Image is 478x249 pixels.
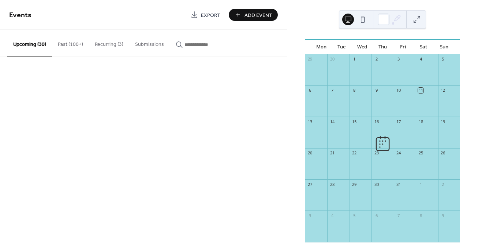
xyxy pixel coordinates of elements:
[374,56,379,62] div: 2
[413,40,434,54] div: Sat
[418,119,423,124] div: 18
[352,40,372,54] div: Wed
[332,40,352,54] div: Tue
[440,56,446,62] div: 5
[374,213,379,218] div: 6
[396,150,402,156] div: 24
[418,182,423,187] div: 1
[307,119,313,124] div: 13
[244,11,272,19] span: Add Event
[329,88,335,93] div: 7
[89,30,129,56] button: Recurring (3)
[329,213,335,218] div: 4
[440,213,446,218] div: 9
[185,9,226,21] a: Export
[374,182,379,187] div: 30
[418,213,423,218] div: 8
[307,182,313,187] div: 27
[396,213,402,218] div: 7
[440,182,446,187] div: 2
[374,119,379,124] div: 16
[418,150,423,156] div: 25
[329,119,335,124] div: 14
[434,40,454,54] div: Sun
[440,150,446,156] div: 26
[418,88,423,93] div: 11
[374,88,379,93] div: 9
[352,119,357,124] div: 15
[7,30,52,56] button: Upcoming (30)
[329,182,335,187] div: 28
[352,56,357,62] div: 1
[372,40,393,54] div: Thu
[352,88,357,93] div: 8
[307,56,313,62] div: 29
[396,56,402,62] div: 3
[129,30,170,56] button: Submissions
[307,88,313,93] div: 6
[311,40,332,54] div: Mon
[352,182,357,187] div: 29
[440,88,446,93] div: 12
[396,182,402,187] div: 31
[329,150,335,156] div: 21
[229,9,278,21] button: Add Event
[9,8,31,22] span: Events
[52,30,89,56] button: Past (100+)
[396,119,402,124] div: 17
[307,150,313,156] div: 20
[352,150,357,156] div: 22
[374,150,379,156] div: 23
[329,56,335,62] div: 30
[418,56,423,62] div: 4
[440,119,446,124] div: 19
[393,40,413,54] div: Fri
[307,213,313,218] div: 3
[396,88,402,93] div: 10
[352,213,357,218] div: 5
[201,11,220,19] span: Export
